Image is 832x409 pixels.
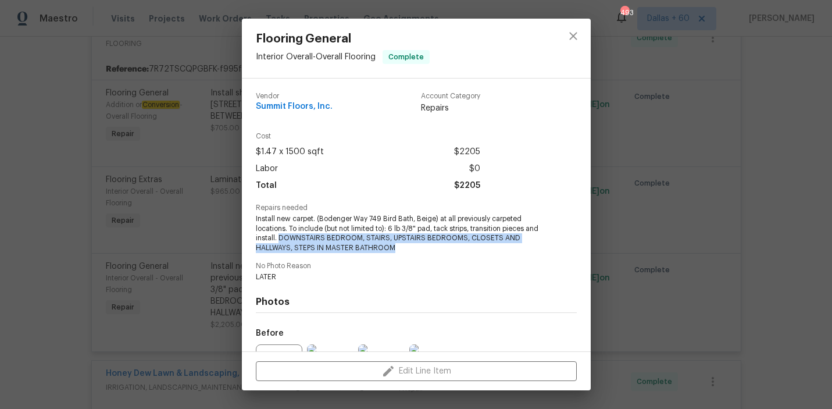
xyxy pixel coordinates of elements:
[454,177,480,194] span: $2205
[256,53,376,61] span: Interior Overall - Overall Flooring
[256,161,278,177] span: Labor
[421,102,480,114] span: Repairs
[256,272,545,282] span: LATER
[256,296,577,308] h4: Photos
[256,33,430,45] span: Flooring General
[256,214,545,253] span: Install new carpet. (Bodenger Way 749 Bird Bath, Beige) at all previously carpeted locations. To ...
[256,177,277,194] span: Total
[256,329,284,337] h5: Before
[256,93,333,100] span: Vendor
[454,144,480,161] span: $2205
[469,161,480,177] span: $0
[256,144,324,161] span: $1.47 x 1500 sqft
[559,22,587,50] button: close
[620,7,629,19] div: 493
[256,102,333,111] span: Summit Floors, Inc.
[384,51,429,63] span: Complete
[256,262,577,270] span: No Photo Reason
[421,93,480,100] span: Account Category
[256,133,480,140] span: Cost
[256,204,577,212] span: Repairs needed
